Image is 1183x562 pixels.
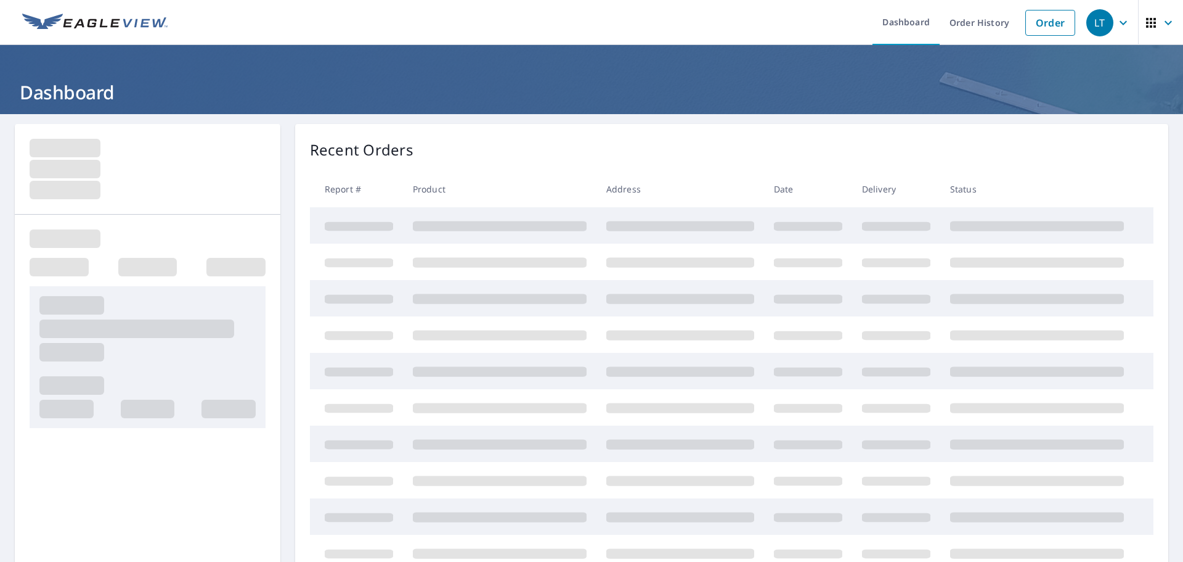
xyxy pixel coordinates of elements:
[403,171,596,207] th: Product
[1086,9,1113,36] div: LT
[940,171,1134,207] th: Status
[310,171,403,207] th: Report #
[1025,10,1075,36] a: Order
[310,139,413,161] p: Recent Orders
[15,80,1168,105] h1: Dashboard
[22,14,168,32] img: EV Logo
[596,171,764,207] th: Address
[852,171,940,207] th: Delivery
[764,171,852,207] th: Date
